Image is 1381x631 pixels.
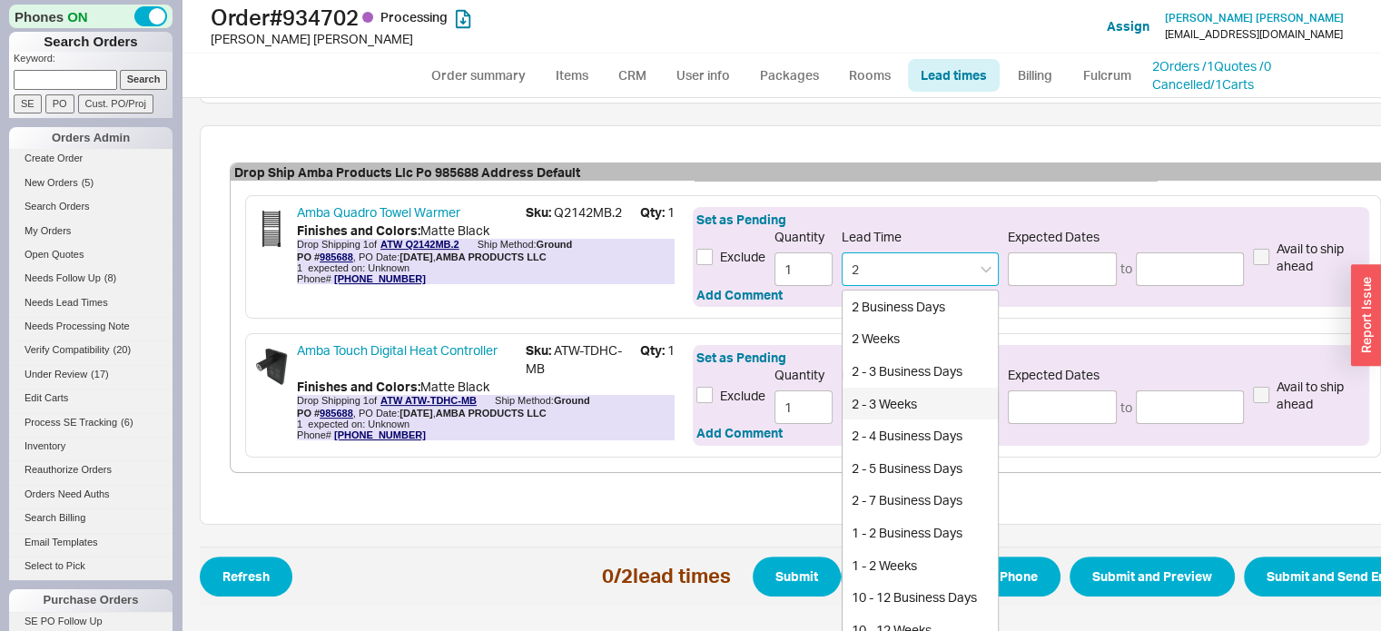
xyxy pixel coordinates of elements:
button: Submit and Update By Phone [841,557,1060,596]
span: Process SE Tracking [25,417,117,428]
b: [DATE] [400,251,432,262]
a: ATW ATW-TDHC-MB [380,395,477,408]
div: 0 / 2 lead times [602,562,731,590]
span: Submit [775,566,818,587]
a: Order summary [419,59,539,92]
div: Phones [9,5,173,28]
a: Amba Quadro Towel Warmer [297,203,526,222]
input: Avail to ship ahead [1253,249,1269,265]
a: ATW Q2142MB.2 [380,239,459,251]
span: ( 6 ) [121,417,133,428]
b: Qty: [640,342,665,358]
a: Process SE Tracking(6) [9,413,173,432]
img: Screenshot_2024-08-23_111137_zjinhj [253,349,290,385]
div: 10 - 12 Business Days [843,581,998,614]
a: Lead times [908,59,1000,92]
b: Sku: [526,342,551,358]
b: PO # [297,408,353,419]
span: Needs Processing Note [25,320,130,331]
button: Assign [1107,17,1149,35]
span: ON [67,7,88,26]
div: to [1120,260,1132,278]
button: Add Comment [696,286,783,304]
button: Add Comment [696,424,783,442]
h1: Search Orders [9,32,173,52]
span: ( 5 ) [82,177,94,188]
a: Orders Need Auths [9,485,173,504]
button: Set as Pending [696,349,786,367]
span: Needs Follow Up [25,272,101,283]
div: , PO Date: , [297,408,547,419]
button: Refresh [200,557,292,596]
p: Keyword: [14,52,173,70]
span: Drop Ship Amba Products Llc Po 985688 Address Default [234,163,814,182]
span: Processing [380,9,448,25]
b: Finishes and Colors : [297,379,420,394]
a: Amba Touch Digital Heat Controller [297,341,526,377]
b: Sku: [526,204,551,220]
h1: Order # 934702 [211,5,695,30]
span: ( 20 ) [113,344,132,355]
a: Verify Compatibility(20) [9,340,173,360]
b: Ground [554,395,590,406]
span: Verify Compatibility [25,344,110,355]
span: Q2142MB.2 [526,203,640,222]
span: 1 [297,419,305,429]
a: Search Billing [9,508,173,527]
a: [PERSON_NAME] [PERSON_NAME] [1165,12,1344,25]
span: ATW-TDHC-MB [526,341,640,377]
a: Needs Follow Up(8) [9,269,173,288]
a: New Orders(5) [9,173,173,192]
div: Purchase Orders [9,589,173,611]
input: Exclude [696,249,713,265]
div: [PERSON_NAME] [PERSON_NAME] [211,30,695,48]
span: Refresh [222,566,270,587]
span: Expected Dates [1008,229,1244,245]
span: Exclude [720,248,765,266]
a: Rooms [836,59,904,92]
span: Avail to ship ahead [1277,378,1366,413]
span: Matte Black [420,222,489,238]
input: Cust. PO/Proj [78,94,153,113]
div: 2 - 3 Business Days [843,355,998,388]
svg: close menu [981,266,991,273]
a: Billing [1003,59,1067,92]
input: Exclude [696,387,713,403]
div: , PO Date: , [297,251,547,262]
div: to [1120,399,1132,417]
div: Drop Shipping 1 of Ship Method: [297,395,675,419]
button: Submit [753,557,841,596]
span: Exclude [720,387,765,405]
span: ( 8 ) [104,272,116,283]
a: Open Quotes [9,245,173,264]
span: 1 [640,341,675,377]
b: AMBA PRODUCTS LLC [436,408,547,419]
a: Search Orders [9,197,173,216]
a: Email Templates [9,533,173,552]
b: PO # [297,251,353,262]
input: Quantity [774,390,833,424]
b: [DATE] [400,408,432,419]
button: Submit and Preview [1070,557,1235,596]
a: Items [543,59,602,92]
span: [PERSON_NAME] [PERSON_NAME] [1165,11,1344,25]
input: Quantity [774,252,833,286]
a: [PHONE_NUMBER] [334,429,426,440]
a: Select to Pick [9,557,173,576]
input: Avail to ship ahead [1253,387,1269,403]
div: 2 Business Days [843,291,998,323]
div: Orders Admin [9,127,173,149]
div: 2 - 4 Business Days [843,419,998,452]
b: AMBA PRODUCTS LLC [436,251,547,262]
a: 985688 [320,251,353,262]
b: Finishes and Colors : [297,222,420,238]
span: Submit and Preview [1092,566,1212,587]
span: ( 17 ) [91,369,109,380]
input: Select... [842,252,999,286]
span: expected on: Unknown [297,262,675,273]
span: Quantity [774,367,833,383]
span: Matte Black [420,379,489,394]
span: Quantity [774,229,833,245]
span: expected on: Unknown [297,419,675,429]
div: Drop Shipping 1 of Ship Method: [297,239,675,262]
